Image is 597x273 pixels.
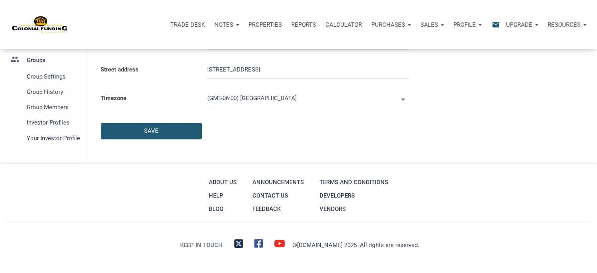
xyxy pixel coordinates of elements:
label: Timezone [95,84,201,113]
p: Purchases [371,21,405,28]
a: About Us [207,176,239,189]
label: Street address [95,56,201,84]
button: Trade Desk [166,13,210,37]
p: Reports [291,21,316,28]
span: Your Investor Profile [27,134,78,143]
button: email [486,13,501,37]
img: NoteUnlimited [12,15,68,34]
button: Profile [449,13,486,37]
span: Investor Profiles [27,118,78,127]
button: Notes [210,13,244,37]
button: Purchases [367,13,416,37]
p: Resources [548,21,581,28]
a: Blog [207,202,239,216]
a: Calculator [321,13,367,37]
input: Street address [207,61,409,79]
p: Properties [248,21,282,28]
a: Terms and conditions [318,176,390,189]
p: Notes [214,21,233,28]
a: Contact Us [250,189,306,202]
i: email [491,20,500,29]
a: Developers [318,189,390,202]
a: Feedback [250,202,306,216]
button: Save [101,123,202,139]
span: Group History [27,87,78,97]
a: Vendors [318,202,390,216]
button: Reports [287,13,321,37]
span: Group Members [27,103,78,112]
p: Sales [420,21,438,28]
a: Group Settings [6,69,81,84]
a: Group Members [6,100,81,115]
a: Group History [6,84,81,99]
p: Upgrade [506,21,532,28]
a: Properties [244,13,287,37]
p: Trade Desk [170,21,205,28]
div: ©[DOMAIN_NAME] 2025. All rights are reserved. [292,240,419,250]
button: Resources [543,13,591,37]
a: Help [207,189,239,202]
a: Your Investor Profile [6,130,81,146]
p: Profile [453,21,476,28]
button: Sales [416,13,449,37]
span: Group Settings [27,72,78,81]
a: Investor Profiles [6,115,81,130]
a: Announcements [250,176,306,189]
button: Upgrade [501,13,543,37]
div: Save [144,126,159,136]
p: Calculator [325,21,362,28]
